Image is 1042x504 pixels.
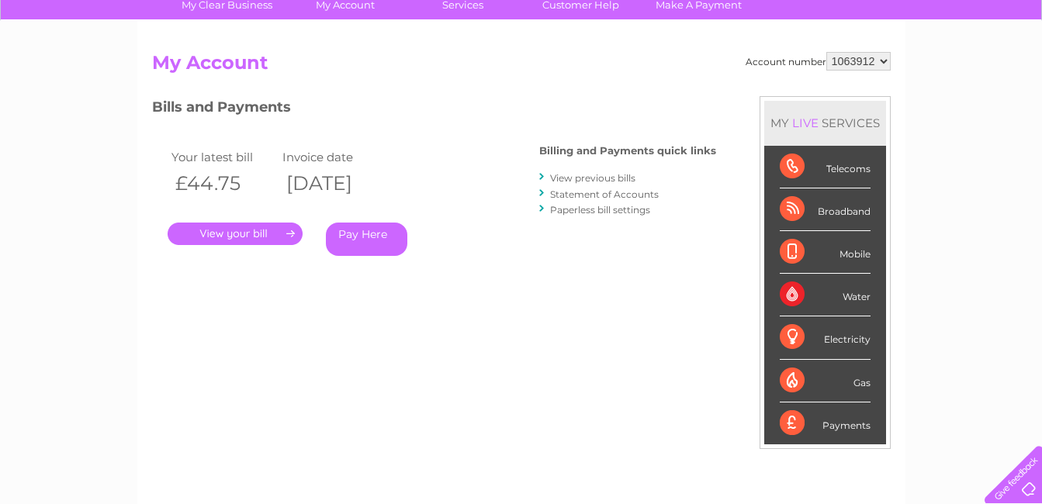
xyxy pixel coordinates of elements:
[780,231,871,274] div: Mobile
[789,116,822,130] div: LIVE
[550,172,635,184] a: View previous bills
[550,188,659,200] a: Statement of Accounts
[152,96,716,123] h3: Bills and Payments
[326,223,407,256] a: Pay Here
[939,66,977,78] a: Contact
[539,145,716,157] h4: Billing and Payments quick links
[152,52,891,81] h2: My Account
[780,188,871,231] div: Broadband
[155,9,888,75] div: Clear Business is a trading name of Verastar Limited (registered in [GEOGRAPHIC_DATA] No. 3667643...
[279,147,390,167] td: Invoice date
[746,52,891,71] div: Account number
[168,223,303,245] a: .
[36,40,116,88] img: logo.png
[168,167,279,199] th: £44.75
[780,402,871,444] div: Payments
[851,66,898,78] a: Telecoms
[780,146,871,188] div: Telecoms
[764,101,886,145] div: MY SERVICES
[907,66,929,78] a: Blog
[769,66,798,78] a: Water
[780,274,871,316] div: Water
[550,204,650,216] a: Paperless bill settings
[780,360,871,402] div: Gas
[780,316,871,359] div: Electricity
[808,66,842,78] a: Energy
[279,167,390,199] th: [DATE]
[168,147,279,167] td: Your latest bill
[749,8,857,27] a: 0333 014 3131
[991,66,1027,78] a: Log out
